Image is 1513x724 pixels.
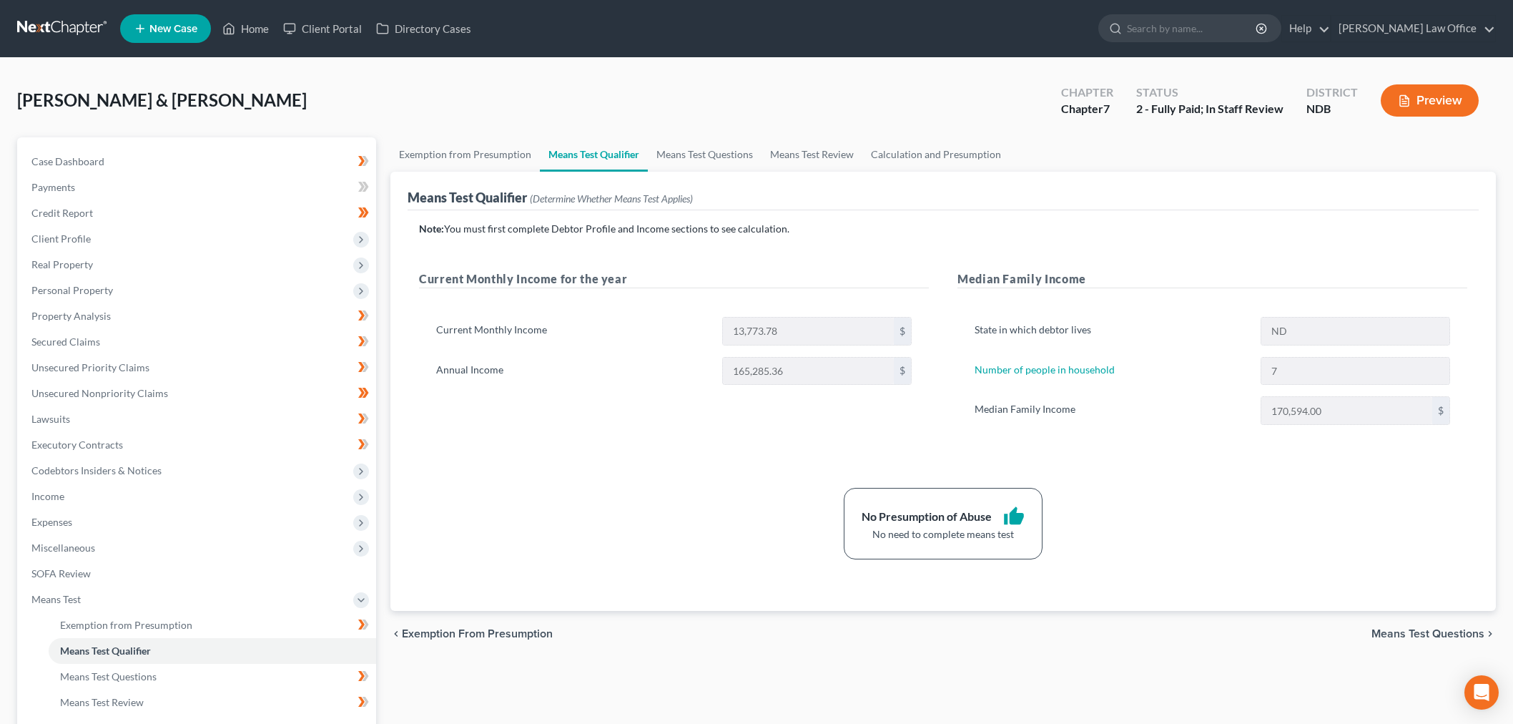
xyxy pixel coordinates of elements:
span: Credit Report [31,207,93,219]
div: NDB [1306,101,1358,117]
span: Exemption from Presumption [60,619,192,631]
a: Means Test Qualifier [49,638,376,664]
div: No need to complete means test [862,527,1025,542]
span: 7 [1103,102,1110,115]
p: You must first complete Debtor Profile and Income sections to see calculation. [419,222,1467,236]
strong: Note: [419,222,444,235]
a: Exemption from Presumption [49,612,376,638]
span: Means Test Questions [60,670,157,683]
span: Executory Contracts [31,439,123,451]
a: Unsecured Nonpriority Claims [20,381,376,406]
i: thumb_up [1003,506,1025,527]
div: District [1306,84,1358,101]
input: 0.00 [723,358,894,385]
span: Income [31,490,64,502]
span: Means Test [31,593,81,605]
span: Means Test Qualifier [60,645,151,657]
span: Miscellaneous [31,542,95,554]
a: Exemption from Presumption [390,137,540,172]
span: Expenses [31,516,72,528]
label: Median Family Income [967,396,1253,425]
span: Unsecured Nonpriority Claims [31,387,168,399]
span: (Determine Whether Means Test Applies) [530,192,693,205]
a: Help [1282,16,1330,41]
span: Personal Property [31,284,113,296]
a: Payments [20,175,376,200]
i: chevron_left [390,628,402,640]
input: State [1261,318,1449,345]
a: Calculation and Presumption [862,137,1010,172]
label: State in which debtor lives [967,317,1253,346]
h5: Current Monthly Income for the year [419,270,929,288]
a: Means Test Questions [648,137,762,172]
span: [PERSON_NAME] & [PERSON_NAME] [17,89,307,110]
button: Means Test Questions chevron_right [1371,628,1496,640]
div: 2 - Fully Paid; In Staff Review [1136,101,1283,117]
a: Means Test Review [762,137,862,172]
a: Unsecured Priority Claims [20,355,376,381]
div: $ [1432,397,1449,424]
a: Client Portal [276,16,369,41]
div: No Presumption of Abuse [862,509,992,525]
div: Chapter [1061,101,1113,117]
span: New Case [149,24,197,34]
span: Real Property [31,258,93,270]
span: SOFA Review [31,567,91,579]
a: Directory Cases [369,16,478,41]
span: Exemption from Presumption [402,628,553,640]
input: -- [1261,358,1449,385]
span: Secured Claims [31,336,100,348]
a: Secured Claims [20,329,376,355]
div: $ [894,358,911,385]
span: Client Profile [31,233,91,245]
span: Means Test Review [60,696,144,708]
h5: Median Family Income [957,270,1467,288]
input: 0.00 [723,318,894,345]
a: Number of people in household [975,363,1115,376]
a: Credit Report [20,200,376,226]
div: Chapter [1061,84,1113,101]
label: Current Monthly Income [429,317,715,346]
a: SOFA Review [20,561,376,587]
a: Home [215,16,276,41]
input: 0.00 [1261,397,1432,424]
i: chevron_right [1484,628,1496,640]
a: [PERSON_NAME] Law Office [1331,16,1495,41]
div: Open Intercom Messenger [1464,675,1499,710]
span: Lawsuits [31,413,70,425]
span: Payments [31,181,75,193]
a: Means Test Qualifier [540,137,648,172]
a: Lawsuits [20,406,376,432]
input: Search by name... [1127,15,1258,41]
button: chevron_left Exemption from Presumption [390,628,553,640]
div: $ [894,318,911,345]
button: Preview [1381,84,1479,117]
label: Annual Income [429,357,715,386]
a: Executory Contracts [20,432,376,458]
a: Case Dashboard [20,149,376,175]
div: Means Test Qualifier [408,189,693,206]
div: Status [1136,84,1283,101]
span: Codebtors Insiders & Notices [31,464,162,476]
a: Means Test Review [49,690,376,715]
a: Property Analysis [20,303,376,329]
span: Property Analysis [31,310,111,322]
span: Unsecured Priority Claims [31,361,149,373]
span: Means Test Questions [1371,628,1484,640]
span: Case Dashboard [31,155,104,167]
a: Means Test Questions [49,664,376,690]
